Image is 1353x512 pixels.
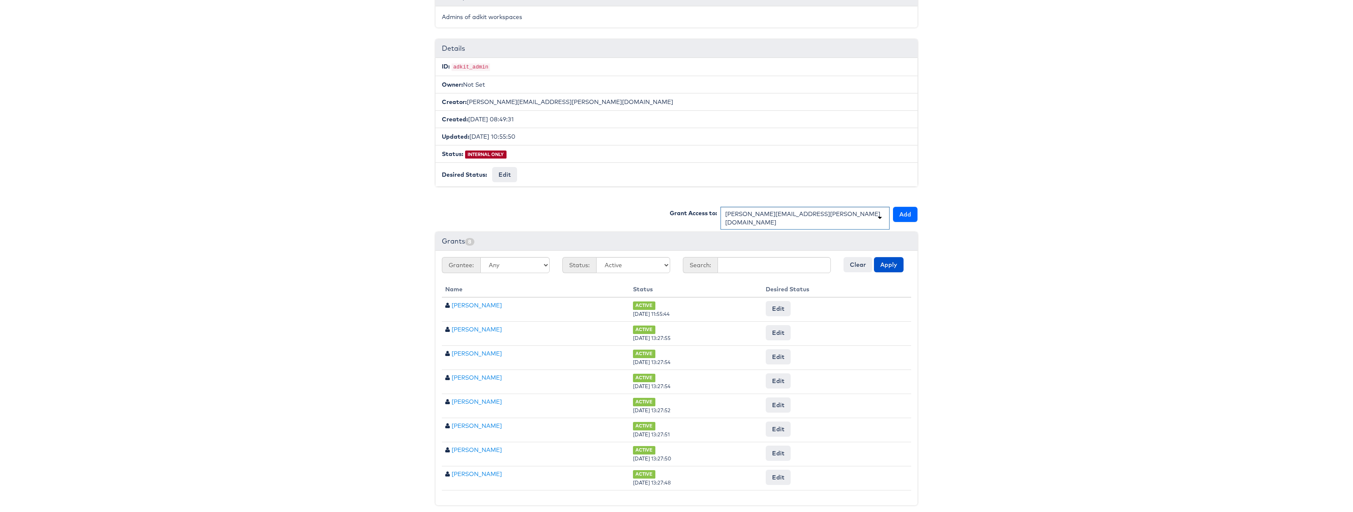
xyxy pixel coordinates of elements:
[683,257,718,273] span: Search:
[442,63,450,70] b: ID:
[766,373,791,389] button: Edit
[633,398,655,406] span: ACTIVE
[633,374,655,382] span: ACTIVE
[633,359,671,365] span: [DATE] 13:27:54
[442,150,463,158] b: Status:
[435,128,918,145] li: [DATE] 10:55:50
[445,447,450,453] span: User
[445,326,450,332] span: User
[762,282,911,297] th: Desired Status
[445,399,450,405] span: User
[452,326,502,333] a: [PERSON_NAME]
[435,76,918,93] li: Not Set
[766,422,791,437] button: Edit
[844,257,872,272] button: Clear
[633,407,671,413] span: [DATE] 13:27:52
[445,375,450,381] span: User
[435,6,918,27] div: Admins of adkit workspaces
[442,115,468,123] b: Created:
[435,110,918,128] li: [DATE] 08:49:31
[633,455,671,462] span: [DATE] 13:27:50
[442,98,467,106] b: Creator:
[562,257,596,273] span: Status:
[766,301,791,316] button: Edit
[445,471,450,477] span: User
[766,349,791,364] button: Edit
[452,63,490,71] code: adkit_admin
[452,446,502,454] a: [PERSON_NAME]
[442,81,463,88] b: Owner:
[452,374,502,381] a: [PERSON_NAME]
[435,93,918,111] li: [PERSON_NAME][EMAIL_ADDRESS][PERSON_NAME][DOMAIN_NAME]
[766,397,791,413] button: Edit
[633,431,670,438] span: [DATE] 13:27:51
[874,257,904,272] button: Apply
[492,167,517,182] button: Edit
[633,326,655,334] span: ACTIVE
[465,238,474,246] span: 8
[452,301,502,309] a: [PERSON_NAME]
[445,350,450,356] span: User
[445,423,450,429] span: User
[766,470,791,485] button: Edit
[442,257,480,273] span: Grantee:
[452,470,502,478] a: [PERSON_NAME]
[633,335,671,341] span: [DATE] 13:27:55
[893,207,918,222] button: Add
[633,422,655,430] span: ACTIVE
[633,350,655,358] span: ACTIVE
[766,325,791,340] button: Edit
[630,282,762,297] th: Status
[633,311,670,317] span: [DATE] 11:55:44
[435,39,918,58] div: Details
[452,350,502,357] a: [PERSON_NAME]
[442,282,630,297] th: Name
[725,210,885,227] div: [PERSON_NAME][EMAIL_ADDRESS][PERSON_NAME][DOMAIN_NAME]
[670,209,717,217] label: Grant Access to:
[633,479,671,486] span: [DATE] 13:27:48
[633,446,655,454] span: ACTIVE
[633,470,655,478] span: ACTIVE
[445,302,450,308] span: User
[452,422,502,430] a: [PERSON_NAME]
[766,446,791,461] button: Edit
[442,171,487,178] b: Desired Status:
[452,398,502,405] a: [PERSON_NAME]
[442,133,469,140] b: Updated:
[465,151,507,159] span: INTERNAL ONLY
[435,232,918,251] div: Grants
[633,301,655,309] span: ACTIVE
[633,383,671,389] span: [DATE] 13:27:54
